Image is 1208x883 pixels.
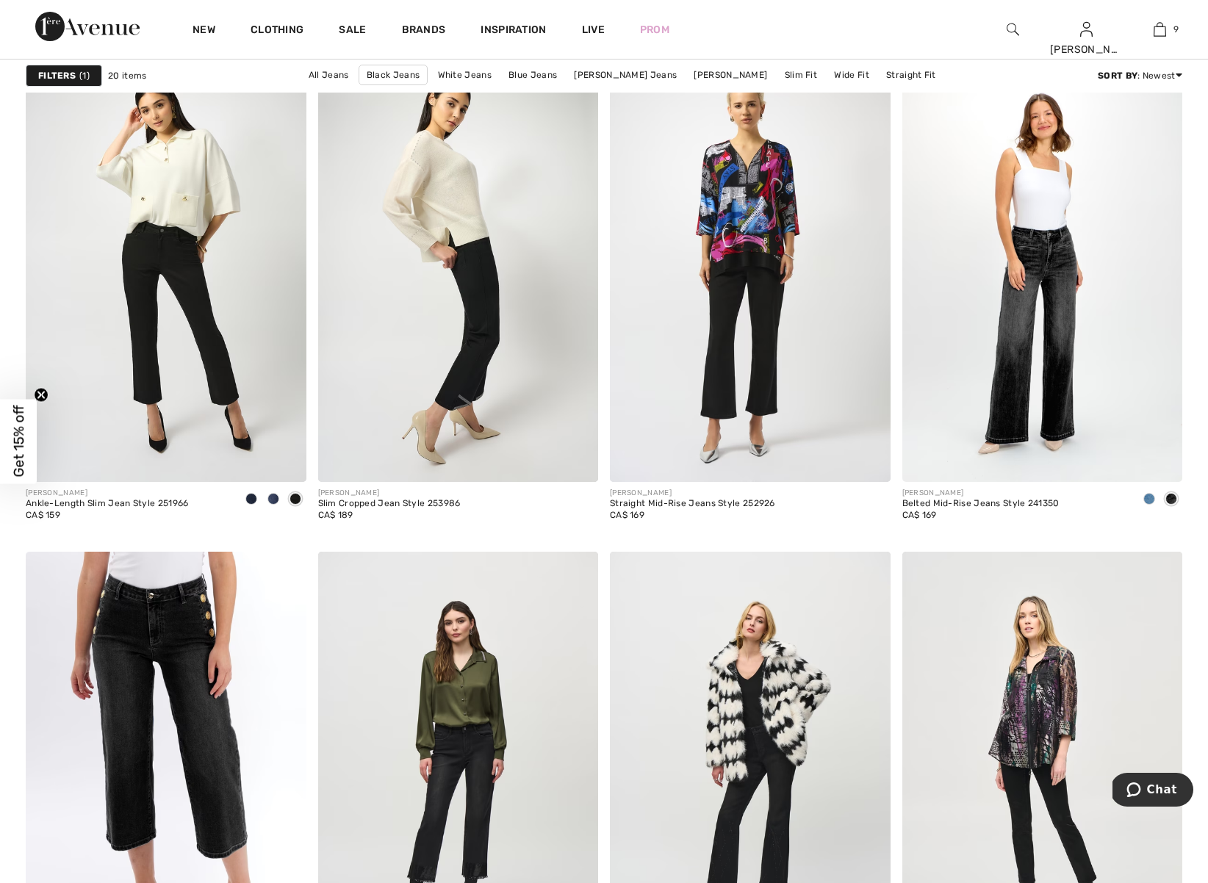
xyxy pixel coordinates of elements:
[284,488,306,512] div: Black
[1080,22,1093,36] a: Sign In
[38,69,76,82] strong: Filters
[610,61,891,481] img: Straight Mid-Rise Jeans Style 252926. Black
[582,22,605,37] a: Live
[79,69,90,82] span: 1
[879,65,943,84] a: Straight Fit
[10,406,27,477] span: Get 15% off
[1173,23,1179,36] span: 9
[359,65,428,85] a: Black Jeans
[193,24,215,39] a: New
[402,24,446,39] a: Brands
[777,65,824,84] a: Slim Fit
[1098,71,1137,81] strong: Sort By
[902,488,1060,499] div: [PERSON_NAME]
[26,61,306,481] img: Ankle-Length Slim Jean Style 251966. Black
[34,388,48,403] button: Close teaser
[902,499,1060,509] div: Belted Mid-Rise Jeans Style 241350
[1112,773,1193,810] iframe: Opens a widget where you can chat to one of our agents
[610,488,775,499] div: [PERSON_NAME]
[902,510,937,520] span: CA$ 169
[610,499,775,509] div: Straight Mid-Rise Jeans Style 252926
[1007,21,1019,38] img: search the website
[108,69,146,82] span: 20 items
[251,24,303,39] a: Clothing
[318,61,599,481] img: Slim Cropped Jean Style 253986. Black
[827,65,876,84] a: Wide Fit
[26,510,60,520] span: CA$ 159
[1160,488,1182,512] div: Black
[301,65,356,84] a: All Jeans
[686,65,774,84] a: [PERSON_NAME]
[567,65,684,84] a: [PERSON_NAME] Jeans
[1080,21,1093,38] img: My Info
[339,24,366,39] a: Sale
[501,65,564,84] a: Blue Jeans
[262,488,284,512] div: Denim Medium Blue
[35,12,140,41] img: 1ère Avenue
[431,65,499,84] a: White Jeans
[1138,488,1160,512] div: Blue
[610,510,644,520] span: CA$ 169
[318,499,461,509] div: Slim Cropped Jean Style 253986
[1123,21,1196,38] a: 9
[1154,21,1166,38] img: My Bag
[640,22,669,37] a: Prom
[1098,69,1182,82] div: : Newest
[240,488,262,512] div: Dark Denim Blue
[26,499,189,509] div: Ankle-Length Slim Jean Style 251966
[481,24,546,39] span: Inspiration
[26,488,189,499] div: [PERSON_NAME]
[902,61,1183,481] img: Belted Mid-Rise Jeans Style 241350. Black
[1050,42,1122,57] div: [PERSON_NAME]
[318,488,461,499] div: [PERSON_NAME]
[318,510,353,520] span: CA$ 189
